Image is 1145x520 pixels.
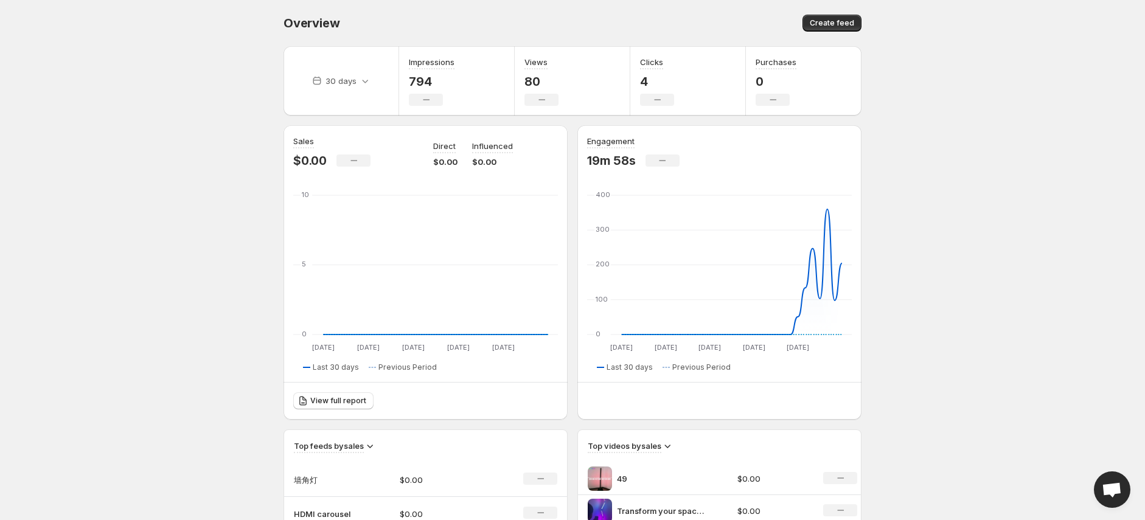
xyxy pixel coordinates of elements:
[433,140,456,152] p: Direct
[293,153,327,168] p: $0.00
[672,362,731,372] span: Previous Period
[302,190,309,199] text: 10
[607,362,653,372] span: Last 30 days
[402,343,425,352] text: [DATE]
[617,473,708,485] p: 49
[400,508,486,520] p: $0.00
[492,343,515,352] text: [DATE]
[310,396,366,406] span: View full report
[293,135,314,147] h3: Sales
[596,225,610,234] text: 300
[737,505,809,517] p: $0.00
[587,153,636,168] p: 19m 58s
[610,343,633,352] text: [DATE]
[524,74,559,89] p: 80
[294,508,355,520] p: HDMI carousel
[810,18,854,28] span: Create feed
[617,505,708,517] p: Transform your space with the DeckTok Smart Foldable Floor Lamp the perfect blend of style fu
[756,74,796,89] p: 0
[433,156,458,168] p: $0.00
[743,343,765,352] text: [DATE]
[588,466,612,491] img: 49
[640,56,663,68] h3: Clicks
[409,74,454,89] p: 794
[302,260,306,268] text: 5
[737,473,809,485] p: $0.00
[756,56,796,68] h3: Purchases
[284,16,339,30] span: Overview
[357,343,380,352] text: [DATE]
[802,15,861,32] button: Create feed
[293,392,374,409] a: View full report
[472,140,513,152] p: Influenced
[524,56,548,68] h3: Views
[294,440,364,452] h3: Top feeds by sales
[588,440,661,452] h3: Top videos by sales
[596,330,600,338] text: 0
[447,343,470,352] text: [DATE]
[587,135,635,147] h3: Engagement
[698,343,721,352] text: [DATE]
[596,295,608,303] text: 100
[596,190,610,199] text: 400
[378,362,437,372] span: Previous Period
[655,343,677,352] text: [DATE]
[640,74,674,89] p: 4
[787,343,809,352] text: [DATE]
[472,156,513,168] p: $0.00
[302,330,307,338] text: 0
[596,260,610,268] text: 200
[325,75,357,87] p: 30 days
[409,56,454,68] h3: Impressions
[294,474,355,486] p: 墙角灯
[313,362,359,372] span: Last 30 days
[312,343,335,352] text: [DATE]
[400,474,486,486] p: $0.00
[1094,471,1130,508] a: Open chat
